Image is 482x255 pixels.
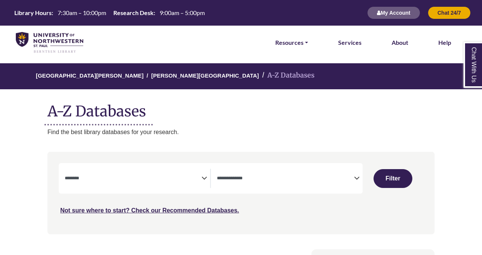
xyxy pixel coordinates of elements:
[47,63,435,89] nav: breadcrumb
[338,38,361,47] a: Services
[374,169,412,188] button: Submit for Search Results
[160,9,205,16] span: 9:00am – 5:00pm
[11,9,208,17] a: Hours Today
[60,207,239,214] a: Not sure where to start? Check our Recommended Databases.
[151,71,259,79] a: [PERSON_NAME][GEOGRAPHIC_DATA]
[65,176,201,182] textarea: Filter
[367,9,420,16] a: My Account
[110,9,156,17] th: Research Desk:
[275,38,308,47] a: Resources
[259,70,314,81] li: A-Z Databases
[428,9,471,16] a: Chat 24/7
[36,71,143,79] a: [GEOGRAPHIC_DATA][PERSON_NAME]
[428,6,471,19] button: Chat 24/7
[11,9,208,16] table: Hours Today
[392,38,408,47] a: About
[58,9,106,16] span: 7:30am – 10:00pm
[47,152,435,234] nav: Search filters
[367,6,420,19] button: My Account
[438,38,451,47] a: Help
[16,32,83,53] img: library_home
[217,176,354,182] textarea: Filter
[47,97,435,120] h1: A-Z Databases
[11,9,53,17] th: Library Hours:
[47,127,435,137] p: Find the best library databases for your research.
